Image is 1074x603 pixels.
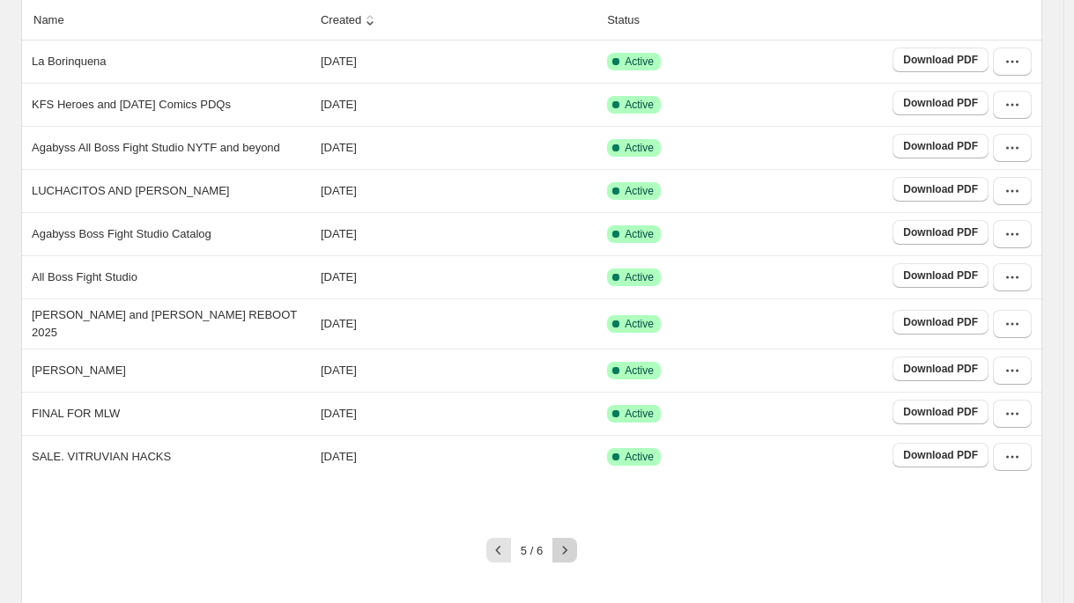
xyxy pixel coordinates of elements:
[903,362,978,376] span: Download PDF
[32,139,280,157] p: Agabyss All Boss Fight Studio NYTF and beyond
[315,392,602,435] td: [DATE]
[315,212,602,255] td: [DATE]
[315,40,602,83] td: [DATE]
[903,448,978,462] span: Download PDF
[903,182,978,196] span: Download PDF
[318,4,381,37] button: Created
[32,306,317,342] p: [PERSON_NAME] and [PERSON_NAME] REBOOT 2025
[903,139,978,153] span: Download PDF
[32,182,229,200] p: LUCHACITOS AND [PERSON_NAME]
[893,177,989,202] a: Download PDF
[315,435,602,478] td: [DATE]
[893,443,989,467] a: Download PDF
[32,53,107,70] p: La Borinquena
[32,96,231,114] p: KFS Heroes and [DATE] Comics PDQs
[893,400,989,424] a: Download PDF
[315,298,602,349] td: [DATE]
[903,225,978,239] span: Download PDF
[903,315,978,329] span: Download PDF
[32,362,126,379] p: [PERSON_NAME]
[32,448,171,466] p: SALE. VITRUVIAN HACKS
[31,4,85,37] button: Name
[893,134,989,158] a: Download PDF
[625,227,654,241] span: Active
[625,270,654,284] span: Active
[625,450,654,464] span: Active
[315,349,602,392] td: [DATE]
[625,98,654,112] span: Active
[315,169,602,212] td: [DATE]
[625,141,654,155] span: Active
[625,407,654,421] span: Active
[315,126,602,169] td: [DATE]
[521,544,543,557] span: 5 / 6
[32,225,211,243] p: Agabyss Boss Fight Studio Catalog
[315,255,602,298] td: [DATE]
[903,405,978,419] span: Download PDF
[625,184,654,198] span: Active
[604,4,660,37] button: Status
[893,310,989,335] a: Download PDF
[903,268,978,283] span: Download PDF
[315,83,602,126] td: [DATE]
[903,53,978,67] span: Download PDF
[32,405,120,423] p: FINAL FOR MLW
[903,96,978,110] span: Download PDF
[893,91,989,115] a: Download PDF
[625,317,654,331] span: Active
[893,220,989,245] a: Download PDF
[893,48,989,72] a: Download PDF
[893,263,989,288] a: Download PDF
[893,357,989,381] a: Download PDF
[625,364,654,378] span: Active
[32,268,137,286] p: All Boss Fight Studio
[625,55,654,69] span: Active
